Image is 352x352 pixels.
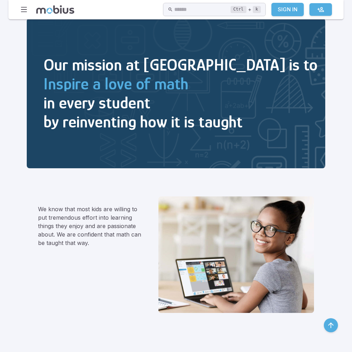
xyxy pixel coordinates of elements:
[253,6,261,13] kbd: k
[44,74,318,93] h2: Inspire a love of math
[38,205,142,247] p: We know that most kids are willing to put tremendous effort into learning things they enjoy and a...
[158,196,314,313] img: We believe that learning math can and should be fun.
[44,55,318,74] h2: Our mission at [GEOGRAPHIC_DATA] is to
[44,112,318,131] h2: by reinventing how it is taught
[231,6,246,13] kbd: Ctrl
[231,5,261,14] div: +
[27,18,325,168] img: Inspire
[271,3,304,16] a: Sign In
[44,93,318,112] h2: in every student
